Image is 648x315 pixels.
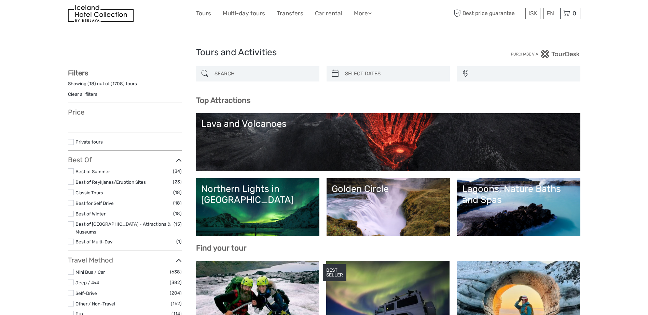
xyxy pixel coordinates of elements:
span: (18) [173,199,182,207]
a: Best of Winter [75,211,106,216]
strong: Filters [68,69,88,77]
span: (382) [170,279,182,286]
h3: Best Of [68,156,182,164]
span: (1) [176,238,182,245]
span: 0 [571,10,577,17]
input: SEARCH [212,68,316,80]
label: 1708 [112,80,123,87]
span: (162) [171,300,182,307]
h3: Travel Method [68,256,182,264]
div: Northern Lights in [GEOGRAPHIC_DATA] [201,183,314,206]
span: (18) [173,189,182,196]
input: SELECT DATES [342,68,446,80]
img: PurchaseViaTourDesk.png [511,50,580,58]
a: Transfers [277,9,303,18]
span: (23) [173,178,182,186]
div: BEST SELLER [323,264,346,281]
a: Other / Non-Travel [75,301,115,306]
span: ISK [528,10,537,17]
a: Lava and Volcanoes [201,118,575,166]
div: Lagoons, Nature Baths and Spas [462,183,575,206]
div: Showing ( ) out of ( ) tours [68,80,182,91]
b: Find your tour [196,243,247,253]
span: Best price guarantee [452,8,524,19]
span: (18) [173,210,182,217]
a: Northern Lights in [GEOGRAPHIC_DATA] [201,183,314,231]
a: Car rental [315,9,342,18]
span: (204) [170,289,182,297]
span: (34) [173,167,182,175]
a: Best of Summer [75,169,110,174]
a: More [354,9,372,18]
a: Best of [GEOGRAPHIC_DATA] - Attractions & Museums [75,221,170,235]
a: Best for Self Drive [75,200,114,206]
a: Mini Bus / Car [75,269,105,275]
a: Private tours [75,139,103,145]
div: EN [543,8,557,19]
h1: Tours and Activities [196,47,452,58]
label: 18 [89,80,94,87]
a: Classic Tours [75,190,103,195]
a: Jeep / 4x4 [75,280,99,285]
a: Tours [196,9,211,18]
span: (638) [170,268,182,276]
a: Multi-day tours [223,9,265,18]
a: Lagoons, Nature Baths and Spas [462,183,575,231]
a: Clear all filters [68,91,97,97]
a: Best of Reykjanes/Eruption Sites [75,179,146,185]
h3: Price [68,108,182,116]
div: Lava and Volcanoes [201,118,575,129]
a: Self-Drive [75,290,97,296]
a: Golden Circle [332,183,445,231]
span: (15) [174,220,182,228]
b: Top Attractions [196,96,250,105]
img: 481-8f989b07-3259-4bb0-90ed-3da368179bdc_logo_small.jpg [68,5,134,22]
a: Best of Multi-Day [75,239,112,244]
div: Golden Circle [332,183,445,194]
